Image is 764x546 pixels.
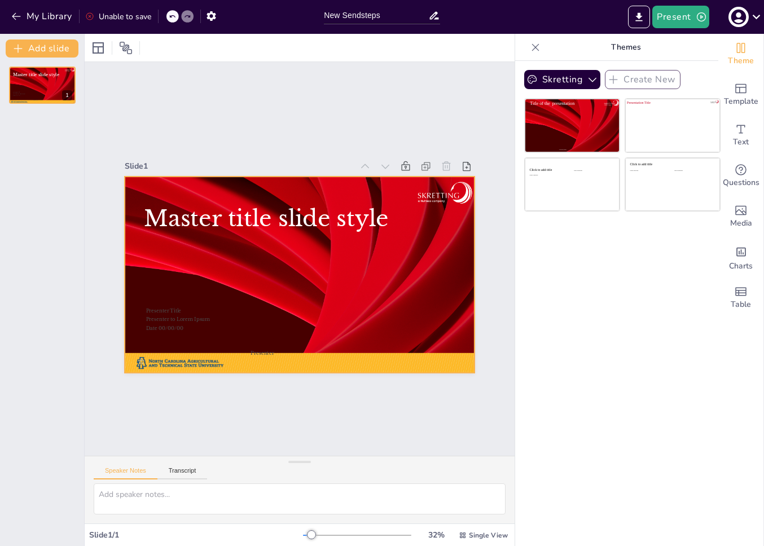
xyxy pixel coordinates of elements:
div: Click to add title [630,162,715,166]
div: Add images, graphics, shapes or video [718,196,763,237]
div: 1 [9,67,76,104]
span: Charts [729,260,753,272]
p: Themes [545,34,707,61]
span: Date 00/00/00 [184,133,201,171]
div: Add a table [718,278,763,318]
div: Unable to save [85,11,151,22]
span: Text [733,136,749,148]
span: Single View [469,531,508,540]
span: Date 00/00/00 [13,95,20,96]
button: My Library [8,7,77,25]
div: Add ready made slides [718,74,763,115]
div: Presentation Title [627,100,701,104]
span: Questions [723,177,759,189]
button: Add slide [6,39,78,58]
span: Template [724,95,758,108]
div: Slide 1 / 1 [89,530,303,540]
div: Click to add title [529,168,570,172]
button: Transcript [157,467,208,479]
span: Presenter Title [200,128,216,164]
div: Author name (optional) [559,149,586,151]
span: Media [730,217,752,230]
button: Create New [605,70,680,89]
div: Get real-time input from your audience [718,156,763,196]
input: Insert title [324,7,428,24]
span: Presenter to Lorem Ipsum [13,93,25,94]
div: Click to add body [574,170,615,171]
span: Master title slide style [277,94,379,335]
span: Presenter Title [13,91,20,93]
button: Export to PowerPoint [628,6,650,28]
div: Click to add body [529,174,570,175]
div: Add text boxes [718,115,763,156]
span: Table [731,298,751,311]
span: Presenter [192,240,205,264]
span: Master title slide style [13,72,59,77]
div: [DATE] [627,147,653,148]
span: Position [119,41,133,55]
button: Speaker Notes [94,467,157,479]
div: 32 % [423,530,450,540]
div: Author name (optional) [655,147,682,148]
span: Presenter to Lorem Ipsum [192,130,217,193]
div: 1 [62,90,72,100]
div: Add charts and graphs [718,237,763,278]
span: Presenter [33,100,38,101]
span: Theme [728,55,754,67]
div: Change the overall theme [718,34,763,74]
div: Click to add body [630,170,671,171]
div: Title of the presentation [530,101,599,106]
button: Skretting [524,70,600,89]
button: Present [652,6,709,28]
div: Slide 1 [329,62,410,282]
div: Layout [89,39,107,57]
div: Click to add body [674,170,715,171]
